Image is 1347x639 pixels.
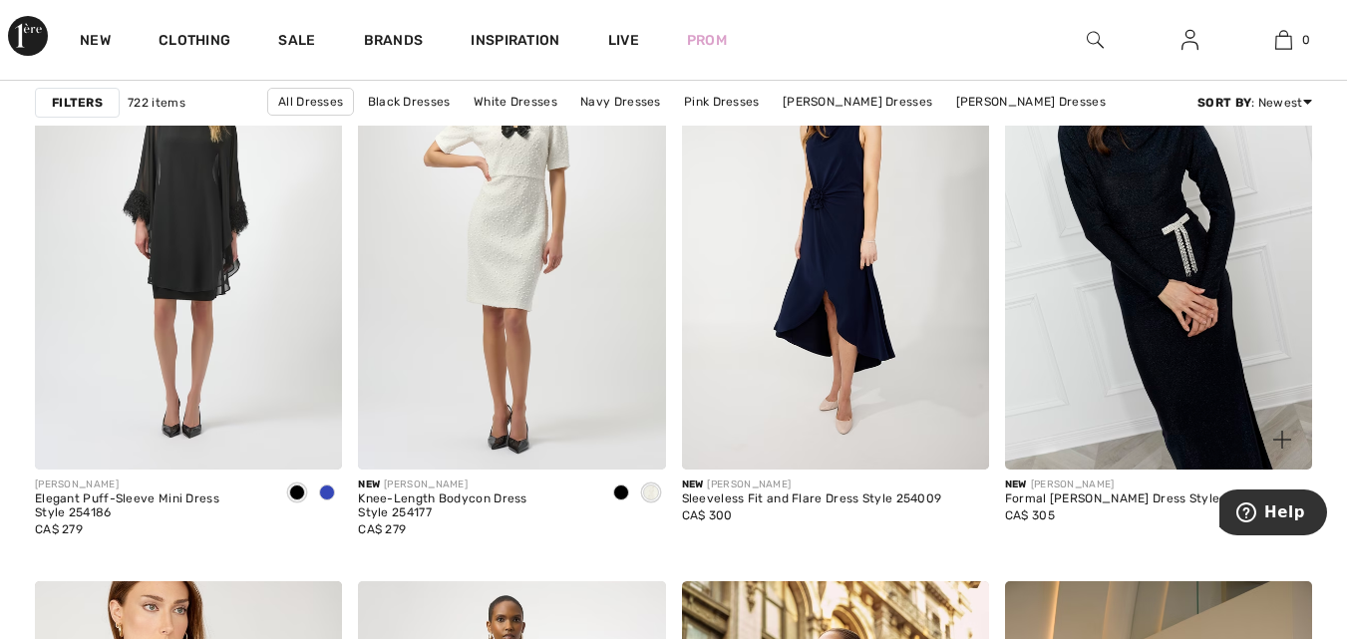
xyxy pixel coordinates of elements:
[682,479,704,490] span: New
[35,522,83,536] span: CA$ 279
[358,89,461,115] a: Black Dresses
[1005,479,1027,490] span: New
[358,9,665,470] img: Knee-Length Bodycon Dress Style 254177. Black
[946,89,1116,115] a: [PERSON_NAME] Dresses
[1197,94,1312,112] div: : Newest
[278,32,315,53] a: Sale
[128,94,185,112] span: 722 items
[1181,28,1198,52] img: My Info
[35,478,266,492] div: [PERSON_NAME]
[682,478,942,492] div: [PERSON_NAME]
[1273,431,1291,449] img: plus_v2.svg
[471,32,559,53] span: Inspiration
[1166,28,1214,53] a: Sign In
[35,9,342,470] img: Elegant Puff-Sleeve Mini Dress Style 254186. Black
[80,32,111,53] a: New
[1005,9,1312,470] a: Formal Maxi Sheath Dress Style 259298. Twilight
[1005,492,1268,506] div: Formal [PERSON_NAME] Dress Style 259298
[682,508,733,522] span: CA$ 300
[1237,28,1330,52] a: 0
[267,88,354,116] a: All Dresses
[159,32,230,53] a: Clothing
[35,492,266,520] div: Elegant Puff-Sleeve Mini Dress Style 254186
[52,94,103,112] strong: Filters
[589,116,689,142] a: Long Dresses
[312,478,342,510] div: Royal Sapphire 163
[8,16,48,56] img: 1ère Avenue
[773,89,942,115] a: [PERSON_NAME] Dresses
[1005,508,1055,522] span: CA$ 305
[1275,28,1292,52] img: My Bag
[608,30,639,51] a: Live
[636,478,666,510] div: Winter White
[358,522,406,536] span: CA$ 279
[682,492,942,506] div: Sleeveless Fit and Flare Dress Style 254009
[358,479,380,490] span: New
[282,478,312,510] div: Black
[606,478,636,510] div: Black
[464,89,567,115] a: White Dresses
[358,492,589,520] div: Knee-Length Bodycon Dress Style 254177
[570,89,671,115] a: Navy Dresses
[1197,96,1251,110] strong: Sort By
[358,478,589,492] div: [PERSON_NAME]
[1005,478,1268,492] div: [PERSON_NAME]
[1219,489,1327,539] iframe: Opens a widget where you can find more information
[364,32,424,53] a: Brands
[687,30,727,51] a: Prom
[1087,28,1104,52] img: search the website
[674,89,770,115] a: Pink Dresses
[1302,31,1310,49] span: 0
[682,9,989,470] img: Sleeveless Fit and Flare Dress Style 254009. Midnight
[692,116,795,142] a: Short Dresses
